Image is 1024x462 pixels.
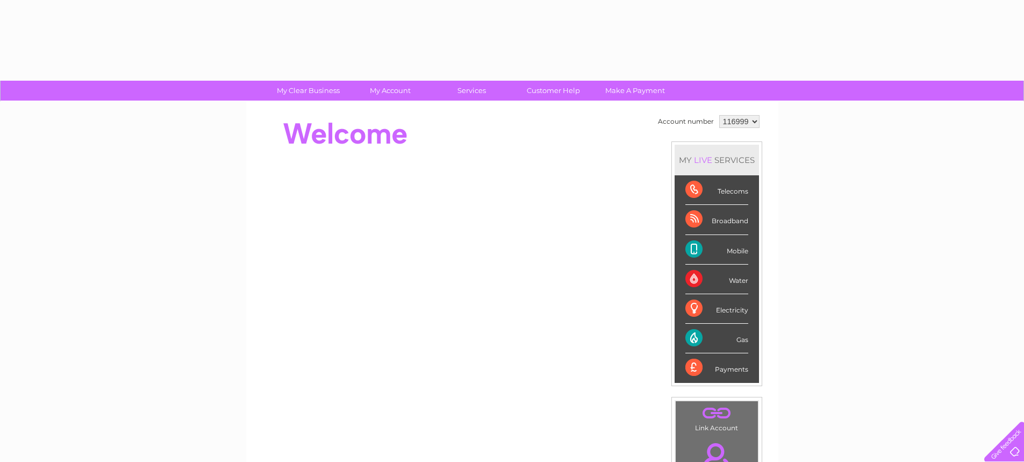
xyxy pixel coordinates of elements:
div: Mobile [685,235,748,265]
div: Payments [685,353,748,382]
a: My Clear Business [264,81,353,101]
div: MY SERVICES [675,145,759,175]
div: Water [685,265,748,294]
div: Gas [685,324,748,353]
a: Make A Payment [591,81,679,101]
td: Link Account [675,401,758,435]
div: Electricity [685,294,748,324]
div: Broadband [685,205,748,234]
a: My Account [346,81,434,101]
a: Services [427,81,516,101]
div: Telecoms [685,175,748,205]
div: LIVE [692,155,714,165]
td: Account number [655,112,717,131]
a: . [678,404,755,423]
a: Customer Help [509,81,598,101]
